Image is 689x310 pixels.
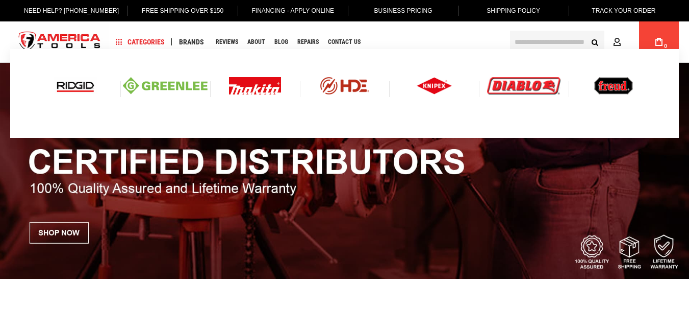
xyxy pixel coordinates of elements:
[302,77,387,94] img: HDE logo
[594,77,633,94] img: Freud logo
[54,77,96,94] img: Ridgid logo
[274,39,288,45] span: Blog
[10,23,109,61] img: America Tools
[247,39,265,45] span: About
[293,35,323,49] a: Repairs
[328,39,361,45] span: Contact Us
[297,39,319,45] span: Repairs
[585,32,604,52] button: Search
[216,39,238,45] span: Reviews
[649,21,669,62] a: 0
[323,35,365,49] a: Contact Us
[111,35,169,49] a: Categories
[270,35,293,49] a: Blog
[243,35,270,49] a: About
[123,77,208,94] img: Greenlee logo
[10,23,109,61] a: store logo
[417,77,452,94] img: Knipex logo
[179,38,204,45] span: Brands
[211,35,243,49] a: Reviews
[487,7,540,14] span: Shipping Policy
[174,35,209,49] a: Brands
[229,77,281,94] img: Makita Logo
[664,43,667,49] span: 0
[487,77,560,94] img: Diablo logo
[116,38,165,45] span: Categories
